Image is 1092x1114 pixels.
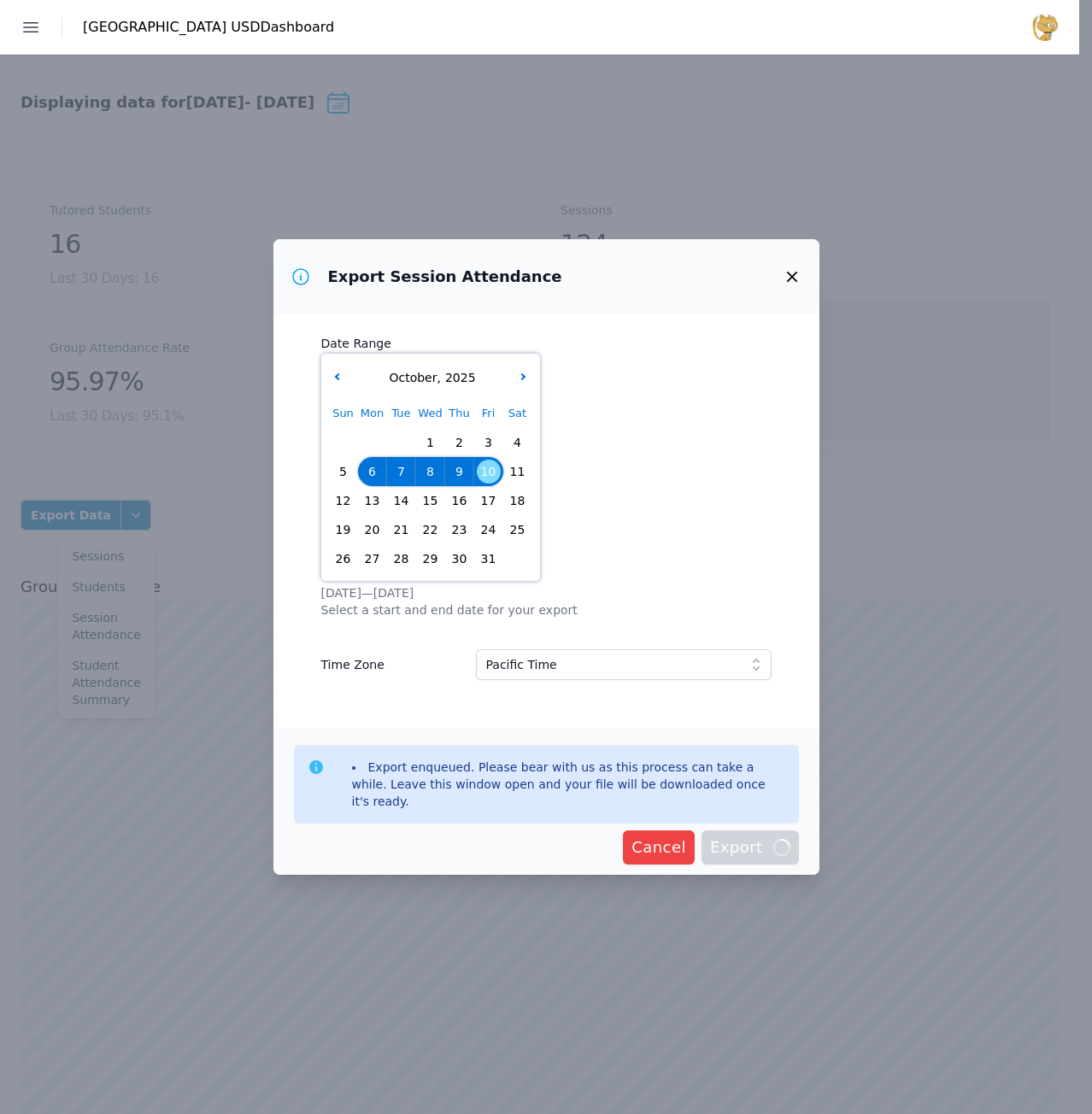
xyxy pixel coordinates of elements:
span: 7 [390,460,414,484]
div: Choose Wednesday October 15 of 2025 [416,486,445,515]
button: Cancel [623,830,695,865]
span: 4 [506,431,530,454]
div: Choose Tuesday October 14 of 2025 [387,486,416,515]
span: 18 [506,489,530,513]
span: Cancel [631,835,686,859]
div: Choose Tuesday October 28 of 2025 [387,544,416,573]
span: 16 [448,489,472,513]
img: avatar [1031,14,1059,41]
div: Choose Saturday October 11 of 2025 [503,457,532,486]
span: 19 [332,518,355,542]
div: Choose Sunday September 28 of 2025 [329,428,358,457]
div: Choose Saturday October 18 of 2025 [503,486,532,515]
span: 27 [361,547,385,571]
div: Choose Sunday October 26 of 2025 [329,544,358,573]
div: Choose Monday October 20 of 2025 [358,515,387,544]
div: Mon [358,399,387,428]
div: Choose Monday October 13 of 2025 [358,486,387,515]
div: Fri [474,399,503,428]
span: 21 [390,518,414,542]
span: October [385,371,437,384]
span: [DATE] — [DATE] [321,584,772,601]
span: 23 [448,518,472,542]
div: Choose Tuesday October 07 of 2025 [387,457,416,486]
span: 30 [448,547,472,571]
div: Choose Friday October 03 of 2025 [474,428,503,457]
span: 12 [332,489,355,513]
label: Time Zone [321,649,462,675]
span: 9 [448,460,472,484]
div: Choose Wednesday October 08 of 2025 [416,457,445,486]
div: Choose Thursday October 02 of 2025 [445,428,474,457]
div: Choose Tuesday October 21 of 2025 [387,515,416,544]
div: Choose Thursday October 16 of 2025 [445,486,474,515]
div: Choose Thursday October 09 of 2025 [445,457,474,486]
div: Choose Thursday October 23 of 2025 [445,515,474,544]
div: Choose Monday October 27 of 2025 [358,544,387,573]
span: 31 [477,547,501,571]
span: 17 [477,489,501,513]
span: 24 [477,518,501,542]
span: 6 [361,460,385,484]
div: Choose Monday September 29 of 2025 [358,428,387,457]
span: 20 [361,518,385,542]
button: Export [702,830,799,865]
div: Choose Friday October 24 of 2025 [474,515,503,544]
span: 2 [448,431,472,454]
div: Sat [503,399,532,428]
span: Pacific Time [486,654,557,675]
span: Select a start and end date for your export [321,601,772,619]
span: Export [710,835,790,859]
span: 15 [419,489,443,513]
div: Wed [416,399,445,428]
div: Choose Sunday October 05 of 2025 [329,457,358,486]
div: Choose Wednesday October 29 of 2025 [416,544,445,573]
span: 3 [477,431,501,454]
div: Choose Saturday November 01 of 2025 [503,544,532,573]
div: Choose Wednesday October 22 of 2025 [416,515,445,544]
span: 1 [419,431,443,454]
span: 11 [506,460,530,484]
button: Pacific Time [476,649,772,680]
div: Choose Friday October 17 of 2025 [474,486,503,515]
div: Choose Sunday October 12 of 2025 [329,486,358,515]
label: Date Range [321,328,772,354]
div: Choose Saturday October 25 of 2025 [503,515,532,544]
span: 28 [390,547,414,571]
span: 25 [506,518,530,542]
span: 8 [419,460,443,484]
h3: Export Session Attendance [328,267,562,287]
li: Export enqueued. Please bear with us as this process can take a while. Leave this window open and... [352,759,785,810]
div: Choose Monday October 06 of 2025 [358,457,387,486]
div: Choose Thursday October 30 of 2025 [445,544,474,573]
div: Choose Sunday October 19 of 2025 [329,515,358,544]
span: 22 [419,518,443,542]
span: 26 [332,547,355,571]
span: 13 [361,489,385,513]
div: Choose Wednesday October 01 of 2025 [416,428,445,457]
div: Choose Saturday October 04 of 2025 [503,428,532,457]
div: Choose Friday October 10 of 2025 [474,457,503,486]
span: 5 [332,460,355,484]
div: , [385,369,475,387]
span: 2025 [441,371,476,384]
span: 10 [477,460,501,484]
span: 29 [419,547,443,571]
div: Thu [445,399,474,428]
div: Tue [387,399,416,428]
div: Choose Friday October 31 of 2025 [474,544,503,573]
div: Choose Tuesday September 30 of 2025 [387,428,416,457]
div: Sun [329,399,358,428]
span: 14 [390,489,414,513]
